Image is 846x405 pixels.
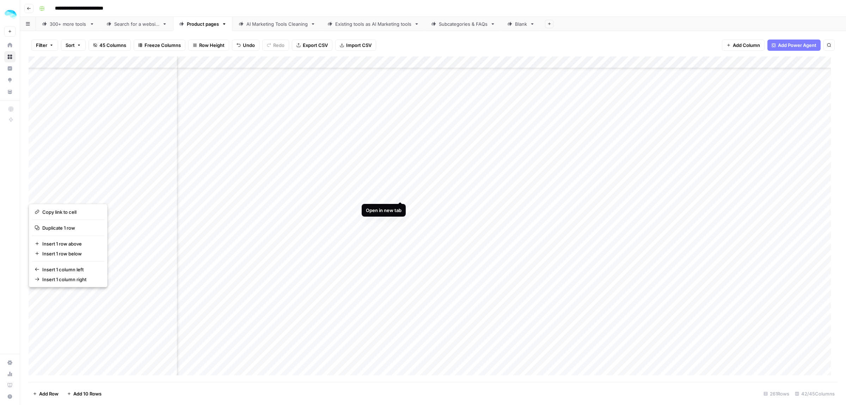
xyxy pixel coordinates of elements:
span: Insert 1 row above [42,240,99,247]
span: Row Height [199,42,225,49]
button: Workspace: ColdiQ [4,6,16,23]
span: Duplicate 1 row [42,224,99,231]
a: Blank [501,17,541,31]
a: Your Data [4,86,16,97]
button: Redo [262,40,289,51]
a: Subcategories & FAQs [425,17,501,31]
div: 300+ more tools [50,20,87,28]
button: Add Power Agent [767,40,821,51]
span: Redo [273,42,284,49]
a: Settings [4,357,16,368]
button: Add Row [29,388,63,399]
button: Sort [61,40,86,51]
button: Filter [31,40,58,51]
div: Existing tools as AI Marketing tools [335,20,411,28]
span: Insert 1 column right [42,276,99,283]
span: Insert 1 row below [42,250,99,257]
span: Import CSV [346,42,372,49]
div: Blank [515,20,527,28]
button: Row Height [188,40,229,51]
a: Opportunities [4,74,16,86]
button: Freeze Columns [134,40,185,51]
div: 261 Rows [761,388,792,399]
button: Add Column [722,40,765,51]
div: Product pages [187,20,219,28]
div: 42/45 Columns [792,388,838,399]
a: Home [4,40,16,51]
a: AI Marketing Tools Cleaning [233,17,321,31]
a: Insights [4,63,16,74]
button: Import CSV [335,40,376,51]
span: Filter [36,42,47,49]
a: Existing tools as AI Marketing tools [321,17,425,31]
a: Search for a website [100,17,173,31]
span: Add Row [39,390,59,397]
span: 45 Columns [99,42,126,49]
a: Browse [4,51,16,62]
span: Undo [243,42,255,49]
a: 300+ more tools [36,17,100,31]
span: Add Power Agent [778,42,816,49]
span: Freeze Columns [145,42,181,49]
span: Insert 1 column left [42,266,99,273]
span: Copy link to cell [42,208,99,216]
img: ColdiQ Logo [4,8,17,21]
button: Add 10 Rows [63,388,106,399]
span: Add 10 Rows [73,390,102,397]
button: 45 Columns [88,40,131,51]
div: Subcategories & FAQs [439,20,488,28]
div: Open in new tab [366,207,401,214]
div: AI Marketing Tools Cleaning [246,20,308,28]
a: Learning Hub [4,380,16,391]
span: Export CSV [303,42,328,49]
span: Add Column [733,42,760,49]
a: Product pages [173,17,233,31]
div: Search for a website [114,20,159,28]
button: Help + Support [4,391,16,402]
button: Export CSV [292,40,332,51]
button: Undo [232,40,259,51]
a: Usage [4,368,16,380]
span: Sort [66,42,75,49]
